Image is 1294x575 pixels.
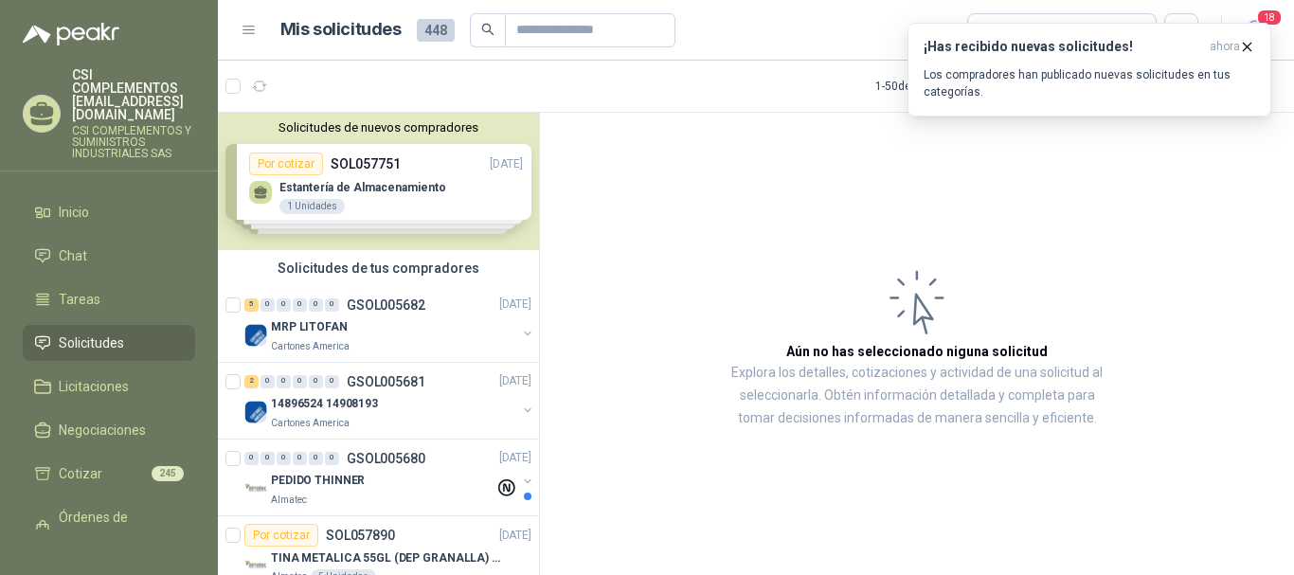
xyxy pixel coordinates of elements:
span: Tareas [59,289,100,310]
div: 0 [293,298,307,312]
div: 0 [261,375,275,388]
div: 0 [325,375,339,388]
p: Cartones America [271,416,350,431]
a: Negociaciones [23,412,195,448]
p: Explora los detalles, cotizaciones y actividad de una solicitud al seleccionarla. Obtén informaci... [729,362,1105,430]
span: Órdenes de Compra [59,507,177,548]
span: Cotizar [59,463,102,484]
span: 245 [152,466,184,481]
p: [DATE] [499,527,531,545]
a: 0 0 0 0 0 0 GSOL005680[DATE] Company LogoPEDIDO THINNERAlmatec [244,447,535,508]
p: 14896524 14908193 [271,396,378,414]
a: Órdenes de Compra [23,499,195,556]
p: GSOL005681 [347,375,425,388]
div: 0 [309,452,323,465]
p: GSOL005680 [347,452,425,465]
p: MRP LITOFAN [271,319,348,337]
div: 0 [309,375,323,388]
div: 0 [244,452,259,465]
button: 18 [1237,13,1271,47]
div: 0 [309,298,323,312]
a: Inicio [23,194,195,230]
img: Company Logo [244,477,267,500]
div: Solicitudes de tus compradores [218,250,539,286]
img: Logo peakr [23,23,119,45]
div: 0 [293,452,307,465]
span: search [481,23,494,36]
p: [DATE] [499,450,531,468]
p: Los compradores han publicado nuevas solicitudes en tus categorías. [924,66,1255,100]
div: 0 [277,298,291,312]
span: Solicitudes [59,332,124,353]
div: 5 [244,298,259,312]
span: Inicio [59,202,89,223]
p: Cartones America [271,339,350,354]
a: Chat [23,238,195,274]
span: 18 [1256,9,1283,27]
a: Solicitudes [23,325,195,361]
p: [DATE] [499,296,531,314]
span: Chat [59,245,87,266]
div: Solicitudes de nuevos compradoresPor cotizarSOL057751[DATE] Estantería de Almacenamiento1 Unidade... [218,113,539,250]
div: 0 [293,375,307,388]
div: 0 [325,452,339,465]
span: ahora [1210,39,1240,55]
div: 0 [261,298,275,312]
h3: Aún no has seleccionado niguna solicitud [786,341,1048,362]
a: 5 0 0 0 0 0 GSOL005682[DATE] Company LogoMRP LITOFANCartones America [244,294,535,354]
div: 1 - 50 de 320 [875,71,992,101]
div: 0 [277,452,291,465]
p: Almatec [271,493,307,508]
h1: Mis solicitudes [280,16,402,44]
p: CSI COMPLEMENTOS Y SUMINISTROS INDUSTRIALES SAS [72,125,195,159]
div: 0 [261,452,275,465]
button: ¡Has recibido nuevas solicitudes!ahora Los compradores han publicado nuevas solicitudes en tus ca... [908,23,1271,117]
p: CSI COMPLEMENTOS [EMAIL_ADDRESS][DOMAIN_NAME] [72,68,195,121]
div: Todas [979,20,1019,41]
div: 0 [325,298,339,312]
h3: ¡Has recibido nuevas solicitudes! [924,39,1202,55]
button: Solicitudes de nuevos compradores [225,120,531,135]
span: 448 [417,19,455,42]
a: Tareas [23,281,195,317]
a: Licitaciones [23,368,195,404]
span: Negociaciones [59,420,146,440]
p: PEDIDO THINNER [271,473,365,491]
a: Cotizar245 [23,456,195,492]
div: Por cotizar [244,524,318,547]
p: [DATE] [499,373,531,391]
img: Company Logo [244,324,267,347]
span: Licitaciones [59,376,129,397]
p: GSOL005682 [347,298,425,312]
p: TINA METALICA 55GL (DEP GRANALLA) CON TAPA [271,549,507,567]
a: 2 0 0 0 0 0 GSOL005681[DATE] Company Logo14896524 14908193Cartones America [244,370,535,431]
p: SOL057890 [326,529,395,542]
div: 2 [244,375,259,388]
div: 0 [277,375,291,388]
img: Company Logo [244,401,267,423]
